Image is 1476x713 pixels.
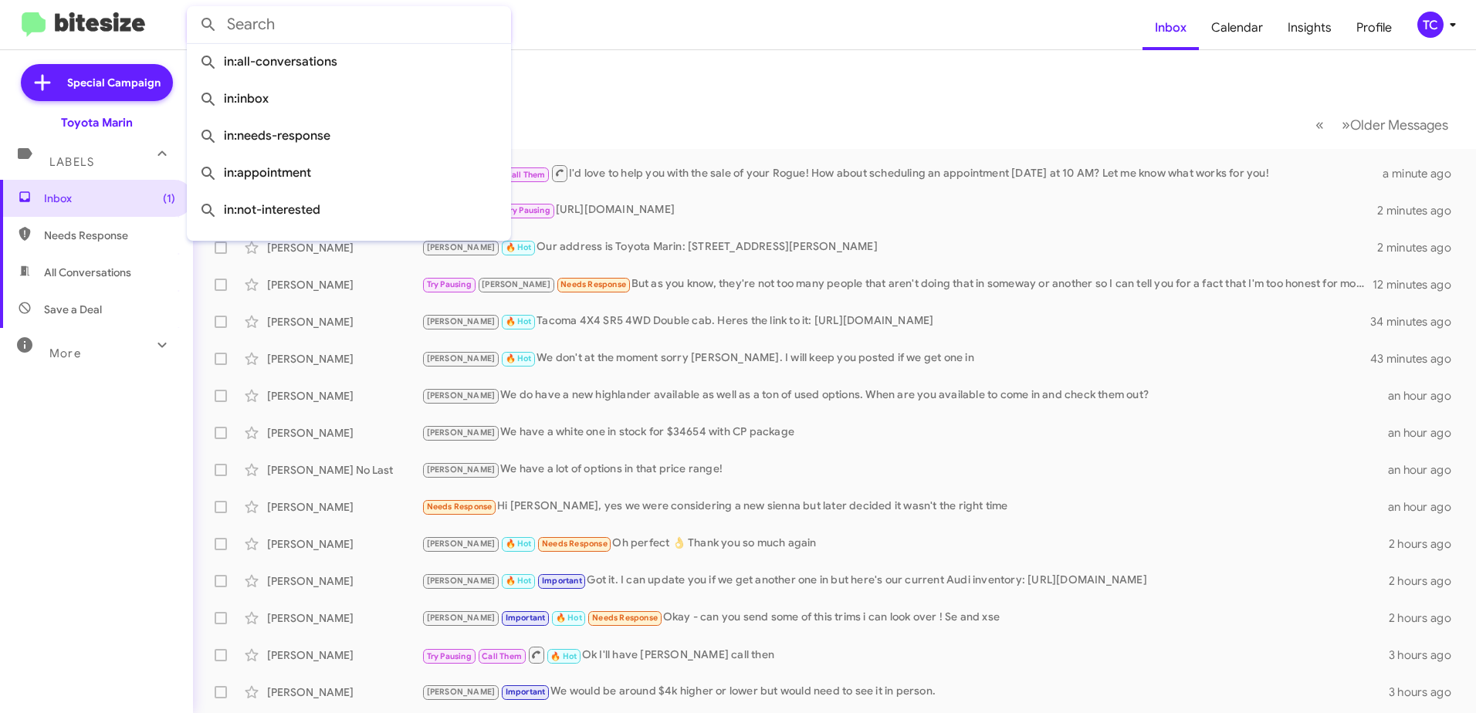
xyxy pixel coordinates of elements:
[199,154,499,191] span: in:appointment
[1377,240,1464,255] div: 2 minutes ago
[556,613,582,623] span: 🔥 Hot
[482,651,522,661] span: Call Them
[67,75,161,90] span: Special Campaign
[1417,12,1444,38] div: TC
[427,465,496,475] span: [PERSON_NAME]
[427,353,496,363] span: [PERSON_NAME]
[199,191,499,228] span: in:not-interested
[427,613,496,623] span: [PERSON_NAME]
[1383,166,1464,181] div: a minute ago
[267,240,421,255] div: [PERSON_NAME]
[163,191,175,206] span: (1)
[44,265,131,280] span: All Conversations
[421,645,1389,664] div: Ok I'll have [PERSON_NAME] call then
[421,238,1377,256] div: Our address is Toyota Marin: [STREET_ADDRESS][PERSON_NAME]
[427,390,496,400] span: [PERSON_NAME]
[506,539,532,549] span: 🔥 Hot
[421,609,1389,627] div: Okay - can you send some of this trims i can look over ! Se and xse
[506,170,546,180] span: Call Them
[199,43,499,80] span: in:all-conversations
[44,191,175,206] span: Inbox
[427,242,496,252] span: [PERSON_NAME]
[506,242,532,252] span: 🔥 Hot
[267,536,421,552] div: [PERSON_NAME]
[1143,5,1199,50] a: Inbox
[1315,115,1324,134] span: «
[427,687,496,697] span: [PERSON_NAME]
[21,64,173,101] a: Special Campaign
[199,117,499,154] span: in:needs-response
[1389,647,1464,663] div: 3 hours ago
[1389,573,1464,589] div: 2 hours ago
[1389,610,1464,626] div: 2 hours ago
[421,387,1388,404] div: We do have a new highlander available as well as a ton of used options. When are you available to...
[421,275,1373,293] div: But as you know, they're not too many people that aren't doing that in someway or another so I ca...
[1199,5,1275,50] a: Calendar
[560,279,626,289] span: Needs Response
[267,610,421,626] div: [PERSON_NAME]
[421,313,1371,330] div: Tacoma 4X4 SR5 4WD Double cab. Heres the link to it: [URL][DOMAIN_NAME]
[267,314,421,329] div: [PERSON_NAME]
[592,613,658,623] span: Needs Response
[506,576,532,586] span: 🔥 Hot
[49,346,81,360] span: More
[506,205,550,215] span: Try Pausing
[267,573,421,589] div: [PERSON_NAME]
[1389,684,1464,700] div: 3 hours ago
[421,498,1388,515] div: Hi [PERSON_NAME], yes we were considering a new sienna but later decided it wasn't the right time
[1388,499,1464,515] div: an hour ago
[1344,5,1404,50] a: Profile
[1275,5,1344,50] a: Insights
[542,576,582,586] span: Important
[421,535,1389,552] div: Oh perfect 👌 Thank you so much again
[1307,109,1457,140] nav: Page navigation example
[1388,425,1464,441] div: an hour ago
[187,6,511,43] input: Search
[267,499,421,515] div: [PERSON_NAME]
[44,302,102,317] span: Save a Deal
[427,539,496,549] span: [PERSON_NAME]
[1371,351,1464,367] div: 43 minutes ago
[482,279,550,289] span: [PERSON_NAME]
[427,502,493,512] span: Needs Response
[427,651,472,661] span: Try Pausing
[199,228,499,265] span: in:sold-verified
[267,388,421,404] div: [PERSON_NAME]
[421,461,1388,478] div: We have a lot of options in that price range!
[267,277,421,292] div: [PERSON_NAME]
[1332,109,1457,140] button: Next
[421,164,1383,183] div: I'd love to help you with the sale of your Rogue! How about scheduling an appointment [DATE] at 1...
[542,539,608,549] span: Needs Response
[1350,117,1448,133] span: Older Messages
[267,351,421,367] div: [PERSON_NAME]
[1371,314,1464,329] div: 34 minutes ago
[44,228,175,243] span: Needs Response
[1404,12,1459,38] button: TC
[421,683,1389,701] div: We would be around $4k higher or lower but would need to see it in person.
[267,684,421,700] div: [PERSON_NAME]
[49,155,94,169] span: Labels
[506,316,532,326] span: 🔥 Hot
[267,647,421,663] div: [PERSON_NAME]
[1342,115,1350,134] span: »
[1389,536,1464,552] div: 2 hours ago
[427,576,496,586] span: [PERSON_NAME]
[506,687,546,697] span: Important
[199,80,499,117] span: in:inbox
[421,201,1377,219] div: [URL][DOMAIN_NAME]
[267,462,421,478] div: [PERSON_NAME] No Last
[421,424,1388,441] div: We have a white one in stock for $34654 with CP package
[267,425,421,441] div: [PERSON_NAME]
[421,350,1371,367] div: We don't at the moment sorry [PERSON_NAME]. I will keep you posted if we get one in
[1306,109,1333,140] button: Previous
[1388,388,1464,404] div: an hour ago
[550,651,577,661] span: 🔥 Hot
[427,316,496,326] span: [PERSON_NAME]
[421,572,1389,590] div: Got it. I can update you if we get another one in but here's our current Audi inventory: [URL][DO...
[1373,277,1464,292] div: 12 minutes ago
[506,613,546,623] span: Important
